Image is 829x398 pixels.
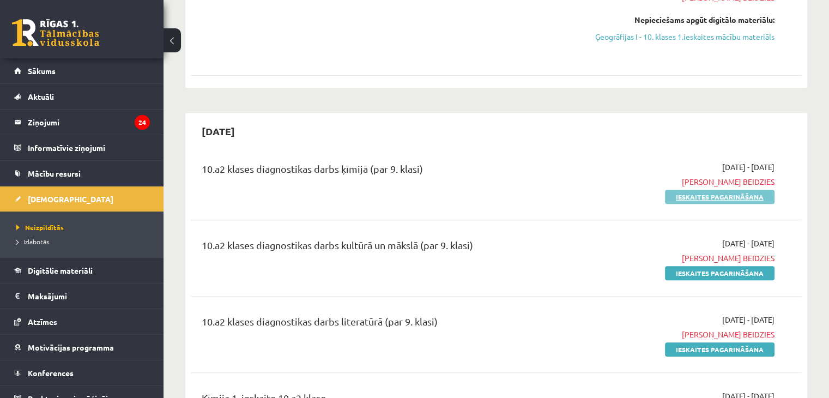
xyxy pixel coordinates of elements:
div: 10.a2 klases diagnostikas darbs kultūrā un mākslā (par 9. klasi) [202,238,578,258]
span: [DATE] - [DATE] [722,161,774,173]
a: Ģeogrāfijas I - 10. klases 1.ieskaites mācību materiāls [595,31,774,43]
span: [PERSON_NAME] beidzies [595,176,774,188]
span: Mācību resursi [28,168,81,178]
span: [DEMOGRAPHIC_DATA] [28,194,113,204]
span: Sākums [28,66,56,76]
a: Atzīmes [14,309,150,334]
span: Izlabotās [16,237,49,246]
a: Aktuāli [14,84,150,109]
span: Digitālie materiāli [28,266,93,275]
a: Ziņojumi24 [14,110,150,135]
span: [PERSON_NAME] beidzies [595,252,774,264]
span: Neizpildītās [16,223,64,232]
legend: Ziņojumi [28,110,150,135]
span: Aktuāli [28,92,54,101]
a: Informatīvie ziņojumi [14,135,150,160]
span: [PERSON_NAME] beidzies [595,329,774,340]
div: 10.a2 klases diagnostikas darbs literatūrā (par 9. klasi) [202,314,578,334]
a: Mācību resursi [14,161,150,186]
a: Sākums [14,58,150,83]
h2: [DATE] [191,118,246,144]
legend: Maksājumi [28,284,150,309]
div: Nepieciešams apgūt digitālo materiālu: [595,14,774,26]
span: Konferences [28,368,74,378]
a: Konferences [14,360,150,385]
a: Digitālie materiāli [14,258,150,283]
a: Neizpildītās [16,222,153,232]
a: Ieskaites pagarināšana [665,266,774,280]
a: Maksājumi [14,284,150,309]
a: Izlabotās [16,237,153,246]
a: [DEMOGRAPHIC_DATA] [14,186,150,212]
span: [DATE] - [DATE] [722,314,774,325]
a: Motivācijas programma [14,335,150,360]
i: 24 [135,115,150,130]
a: Ieskaites pagarināšana [665,190,774,204]
div: 10.a2 klases diagnostikas darbs ķīmijā (par 9. klasi) [202,161,578,182]
span: Atzīmes [28,317,57,327]
span: Motivācijas programma [28,342,114,352]
legend: Informatīvie ziņojumi [28,135,150,160]
a: Rīgas 1. Tālmācības vidusskola [12,19,99,46]
span: [DATE] - [DATE] [722,238,774,249]
a: Ieskaites pagarināšana [665,342,774,357]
